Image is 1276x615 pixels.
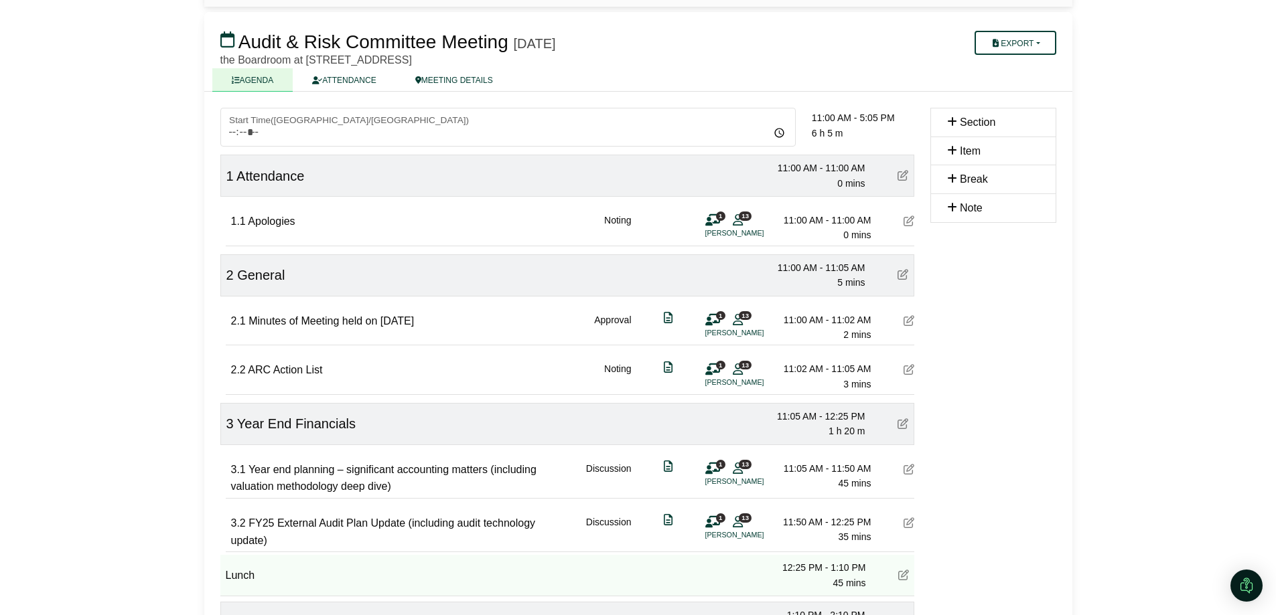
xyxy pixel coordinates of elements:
span: 1 [716,211,725,220]
li: [PERSON_NAME] [705,327,806,339]
span: 1 [716,311,725,320]
span: Year End Financials [237,416,356,431]
span: 3 mins [843,379,871,389]
span: 13 [739,311,752,320]
span: 1 [226,169,234,183]
span: 13 [739,361,752,369]
span: Section [960,116,995,128]
div: 12:25 PM - 1:10 PM [772,560,866,575]
span: 13 [739,460,752,468]
span: Lunch [226,569,255,581]
div: 11:00 AM - 11:02 AM [778,313,871,327]
span: 1 [716,513,725,522]
div: [DATE] [514,35,556,52]
span: the Boardroom at [STREET_ADDRESS] [220,54,412,66]
li: [PERSON_NAME] [705,377,806,388]
a: ATTENDANCE [293,68,395,92]
span: General [237,268,285,282]
span: Audit & Risk Committee Meeting [238,31,508,52]
span: ARC Action List [248,364,322,375]
span: Minutes of Meeting held on [DATE] [249,315,414,327]
a: AGENDA [212,68,293,92]
span: 3 [226,416,234,431]
div: 11:00 AM - 11:00 AM [772,161,865,175]
span: 6 h 5 m [812,128,843,139]
li: [PERSON_NAME] [705,228,806,239]
a: MEETING DETAILS [396,68,512,92]
span: 1.1 [231,215,246,227]
span: Break [960,173,988,185]
li: [PERSON_NAME] [705,476,806,487]
span: Item [960,145,981,157]
span: 13 [739,211,752,220]
div: 11:00 AM - 11:00 AM [778,213,871,228]
span: Apologies [248,215,295,227]
span: 3.1 [231,464,246,475]
div: Approval [594,313,631,343]
span: 3.2 [231,517,246,529]
span: 35 mins [838,531,871,542]
span: 2 [226,268,234,282]
div: 11:50 AM - 12:25 PM [778,515,871,529]
span: 2 mins [843,329,871,340]
div: Noting [604,361,631,391]
button: Export [975,31,1056,55]
div: 11:05 AM - 11:50 AM [778,461,871,476]
span: 1 h 20 m [829,426,865,436]
div: 11:05 AM - 12:25 PM [772,409,865,424]
div: Discussion [586,515,632,549]
div: Noting [604,213,631,243]
div: Discussion [586,461,632,495]
span: 1 [716,361,725,369]
span: 5 mins [837,277,865,288]
span: 13 [739,513,752,522]
span: 45 mins [833,578,865,588]
div: Open Intercom Messenger [1230,569,1263,602]
div: 11:00 AM - 5:05 PM [812,110,914,125]
span: 1 [716,460,725,468]
span: 0 mins [837,178,865,189]
span: 2.2 [231,364,246,375]
span: FY25 External Audit Plan Update (including audit technology update) [231,517,536,546]
span: Year end planning – significant accounting matters (including valuation methodology deep dive) [231,464,537,493]
span: 2.1 [231,315,246,327]
span: 45 mins [838,478,871,489]
div: 11:00 AM - 11:05 AM [772,260,865,275]
span: 0 mins [843,230,871,240]
li: [PERSON_NAME] [705,529,806,541]
span: Note [960,202,983,213]
div: 11:02 AM - 11:05 AM [778,361,871,376]
span: Attendance [236,169,304,183]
